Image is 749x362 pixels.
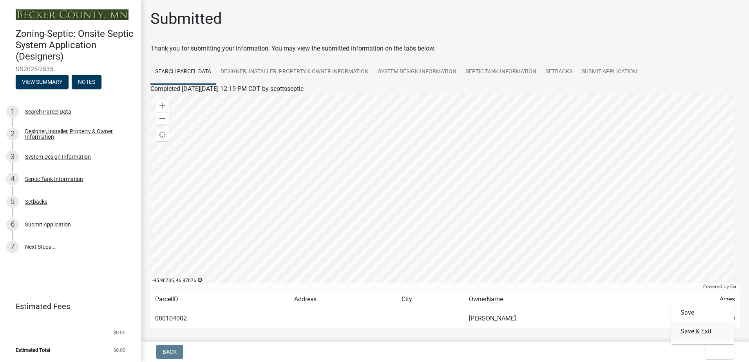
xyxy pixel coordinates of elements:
td: 080104002 [150,309,289,328]
span: $0.00 [113,348,125,353]
td: 3.300 [655,309,740,328]
div: 4 [6,173,19,185]
button: Save [671,303,734,322]
div: System Design Information [25,154,91,159]
wm-modal-confirm: Notes [72,79,101,85]
div: 6 [6,218,19,231]
button: Exit [705,345,734,359]
div: Exit [671,300,734,344]
div: Setbacks [25,199,47,205]
a: Search Parcel Data [150,60,216,85]
span: Completed [DATE][DATE] 12:19 PM CDT by scottsseptic [150,85,304,92]
div: Find my location [156,129,169,141]
td: [PERSON_NAME] [464,309,655,328]
a: Esri [730,284,738,289]
button: Save & Exit [671,322,734,341]
td: OwnerName [464,290,655,309]
button: Back [156,345,183,359]
button: Notes [72,75,101,89]
a: Estimated Fees [6,299,128,314]
wm-modal-confirm: Summary [16,79,69,85]
div: 2 [6,128,19,140]
a: Submit Application [577,60,642,85]
td: Acres [655,290,740,309]
span: $0.00 [113,330,125,335]
div: Powered by [701,283,740,290]
div: 5 [6,195,19,208]
div: Zoom in [156,100,169,112]
div: Septic Tank Information [25,176,83,182]
div: Designer, Installer, Property & Owner Information [25,129,128,139]
a: Designer, Installer, Property & Owner Information [216,60,373,85]
div: Search Parcel Data [25,109,71,114]
button: View Summary [16,75,69,89]
td: ParcelID [150,290,289,309]
span: Estimated Total [16,348,50,353]
h1: Submitted [150,9,222,28]
a: System Design Information [373,60,461,85]
h4: Zoning-Septic: Onsite Septic System Application (Designers) [16,28,135,62]
a: Setbacks [541,60,577,85]
div: Submit Application [25,222,71,227]
div: Zoom out [156,112,169,125]
div: Thank you for submitting your information. You may view the submitted information on the tabs below. [150,44,740,53]
div: 1 [6,105,19,118]
a: Septic Tank Information [461,60,541,85]
span: Exit [711,349,723,355]
td: Address [289,290,397,309]
span: SS2025-2535 [16,65,125,73]
span: Back [163,349,177,355]
div: 3 [6,150,19,163]
img: Becker County, Minnesota [16,9,128,20]
td: City [397,290,464,309]
div: 7 [6,241,19,253]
